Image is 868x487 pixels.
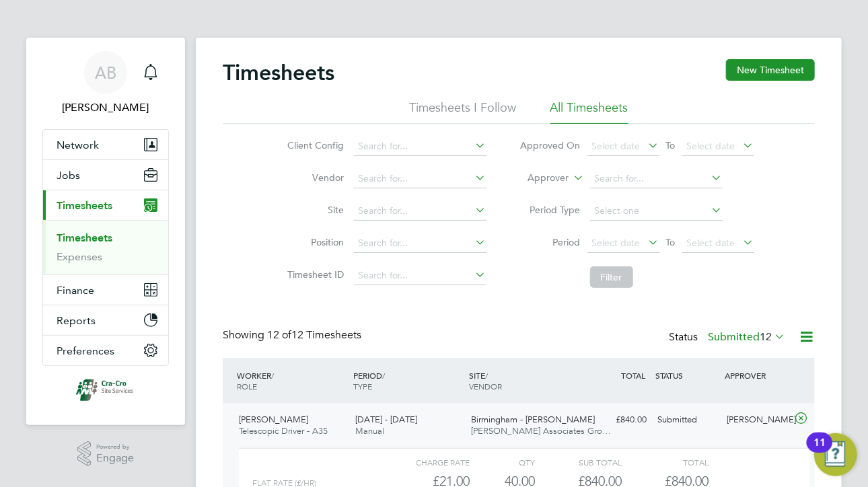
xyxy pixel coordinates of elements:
span: 12 Timesheets [267,328,361,342]
label: Approved On [520,139,581,151]
label: Approver [509,172,569,185]
a: AB[PERSON_NAME] [42,51,169,116]
span: Engage [96,453,134,464]
button: Filter [590,266,633,288]
span: Jobs [57,169,80,182]
span: To [662,233,680,251]
label: Submitted [708,330,785,344]
label: Vendor [284,172,345,184]
li: Timesheets I Follow [410,100,517,124]
nav: Main navigation [26,38,185,425]
span: Preferences [57,344,114,357]
label: Period [520,236,581,248]
span: 12 of [267,328,291,342]
img: cra-cro-logo-retina.png [76,379,136,401]
span: Network [57,139,99,151]
span: [DATE] - [DATE] [355,414,417,425]
input: Search for... [354,234,486,253]
input: Search for... [590,170,723,188]
div: APPROVER [722,363,792,387]
div: WORKER [233,363,350,398]
input: Select one [590,202,723,221]
div: Timesheets [43,220,168,274]
span: Select date [687,237,735,249]
button: New Timesheet [726,59,815,81]
span: VENDOR [470,381,503,391]
a: Go to home page [42,379,169,401]
label: Position [284,236,345,248]
input: Search for... [354,170,486,188]
span: Telescopic Driver - A35 [239,425,328,437]
input: Search for... [354,202,486,221]
span: 12 [760,330,772,344]
input: Search for... [354,266,486,285]
span: Timesheets [57,199,112,212]
span: To [662,137,680,154]
button: Open Resource Center, 11 new notifications [814,433,857,476]
span: Finance [57,284,94,297]
label: Period Type [520,204,581,216]
label: Client Config [284,139,345,151]
div: Sub Total [535,454,622,470]
div: Charge rate [383,454,470,470]
a: Expenses [57,250,102,263]
div: PERIOD [350,363,466,398]
label: Site [284,204,345,216]
span: Select date [592,140,641,152]
span: [PERSON_NAME] Associates Gro… [472,425,612,437]
span: [PERSON_NAME] [239,414,308,425]
li: All Timesheets [550,100,628,124]
div: Status [669,328,788,347]
div: Submitted [652,409,722,431]
span: Powered by [96,441,134,453]
span: AB [95,64,116,81]
span: Select date [687,140,735,152]
input: Search for... [354,137,486,156]
div: QTY [470,454,535,470]
span: TYPE [353,381,372,391]
span: TOTAL [621,370,645,381]
span: Alex Bazella [42,100,169,116]
button: Jobs [43,160,168,190]
span: / [486,370,489,381]
span: ROLE [237,381,257,391]
span: Reports [57,314,96,327]
button: Timesheets [43,190,168,220]
h2: Timesheets [223,59,334,86]
a: Powered byEngage [77,441,135,467]
div: £840.00 [582,409,652,431]
span: Select date [592,237,641,249]
button: Preferences [43,336,168,365]
div: STATUS [652,363,722,387]
div: SITE [466,363,583,398]
span: Birmingham - [PERSON_NAME] [472,414,595,425]
div: [PERSON_NAME] [722,409,792,431]
div: 11 [813,443,826,460]
div: Total [622,454,709,470]
span: Manual [355,425,384,437]
a: Timesheets [57,231,112,244]
button: Network [43,130,168,159]
button: Reports [43,305,168,335]
label: Timesheet ID [284,268,345,280]
span: / [271,370,274,381]
span: / [382,370,385,381]
div: Showing [223,328,364,342]
button: Finance [43,275,168,305]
